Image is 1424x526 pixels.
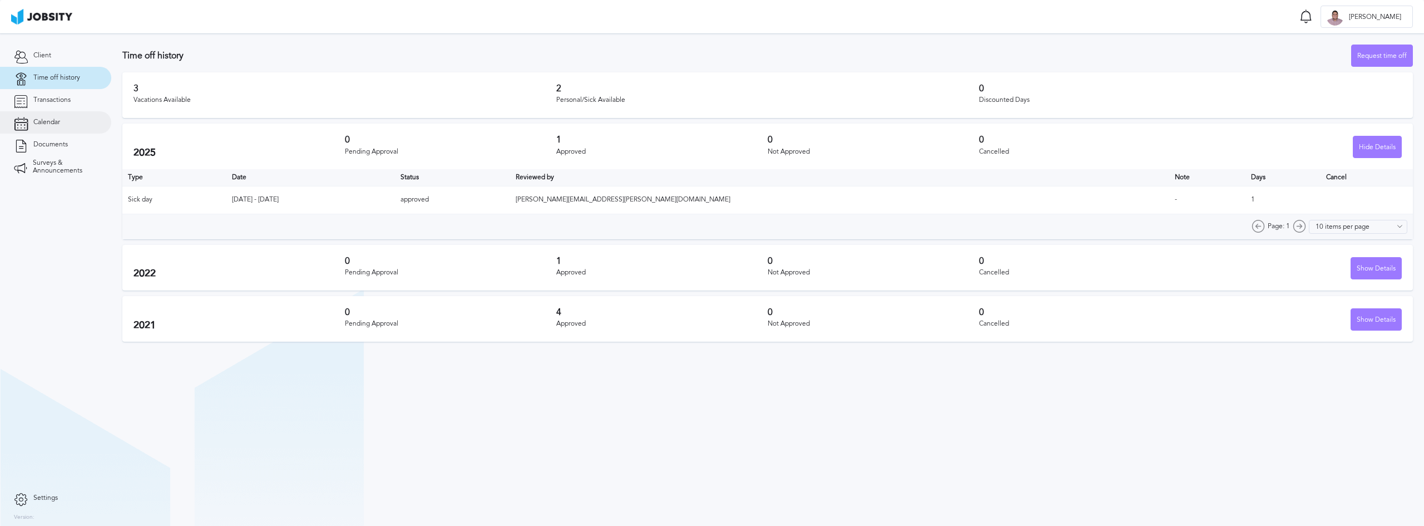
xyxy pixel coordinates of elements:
h2: 2025 [133,147,345,159]
span: Time off history [33,74,80,82]
h3: 0 [979,83,1402,94]
div: Pending Approval [345,269,556,277]
h3: 0 [345,135,556,145]
h3: 0 [768,256,979,266]
th: Cancel [1321,169,1413,186]
h3: 0 [979,135,1190,145]
button: Hide Details [1353,136,1402,158]
div: Not Approved [768,148,979,156]
span: Calendar [33,119,60,126]
td: 1 [1245,186,1320,214]
label: Version: [14,514,34,521]
th: Toggle SortBy [395,169,510,186]
div: Pending Approval [345,148,556,156]
h3: 0 [345,256,556,266]
div: Request time off [1352,45,1412,67]
div: Not Approved [768,320,979,328]
h3: 4 [556,307,768,317]
span: Transactions [33,96,71,104]
div: Discounted Days [979,96,1402,104]
div: Hide Details [1353,136,1401,159]
h3: 0 [979,256,1190,266]
h2: 2021 [133,319,345,331]
div: Vacations Available [133,96,556,104]
div: Cancelled [979,320,1190,328]
div: Approved [556,148,768,156]
div: Cancelled [979,148,1190,156]
h3: 2 [556,83,979,94]
h3: 0 [979,307,1190,317]
span: Surveys & Announcements [33,159,97,175]
div: Cancelled [979,269,1190,277]
span: Documents [33,141,68,149]
div: F [1327,9,1343,26]
div: Pending Approval [345,320,556,328]
button: Show Details [1351,257,1402,279]
td: approved [395,186,510,214]
h2: 2022 [133,268,345,279]
span: Page: 1 [1268,223,1290,230]
span: [PERSON_NAME] [1343,13,1407,21]
span: Client [33,52,51,60]
div: Show Details [1351,258,1401,280]
th: Toggle SortBy [510,169,1169,186]
h3: 0 [768,135,979,145]
th: Type [122,169,226,186]
button: Show Details [1351,308,1402,331]
button: F[PERSON_NAME] [1321,6,1413,28]
div: Approved [556,269,768,277]
div: Approved [556,320,768,328]
div: Not Approved [768,269,979,277]
button: Request time off [1351,45,1413,67]
th: Days [1245,169,1320,186]
div: Personal/Sick Available [556,96,979,104]
span: Settings [33,494,58,502]
span: - [1175,195,1177,203]
h3: 1 [556,256,768,266]
span: [PERSON_NAME][EMAIL_ADDRESS][PERSON_NAME][DOMAIN_NAME] [516,195,730,203]
td: Sick day [122,186,226,214]
h3: 3 [133,83,556,94]
h3: Time off history [122,51,1351,61]
img: ab4bad089aa723f57921c736e9817d99.png [11,9,72,24]
th: Toggle SortBy [1169,169,1245,186]
h3: 0 [768,307,979,317]
h3: 0 [345,307,556,317]
th: Toggle SortBy [226,169,395,186]
h3: 1 [556,135,768,145]
td: [DATE] - [DATE] [226,186,395,214]
div: Show Details [1351,309,1401,331]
